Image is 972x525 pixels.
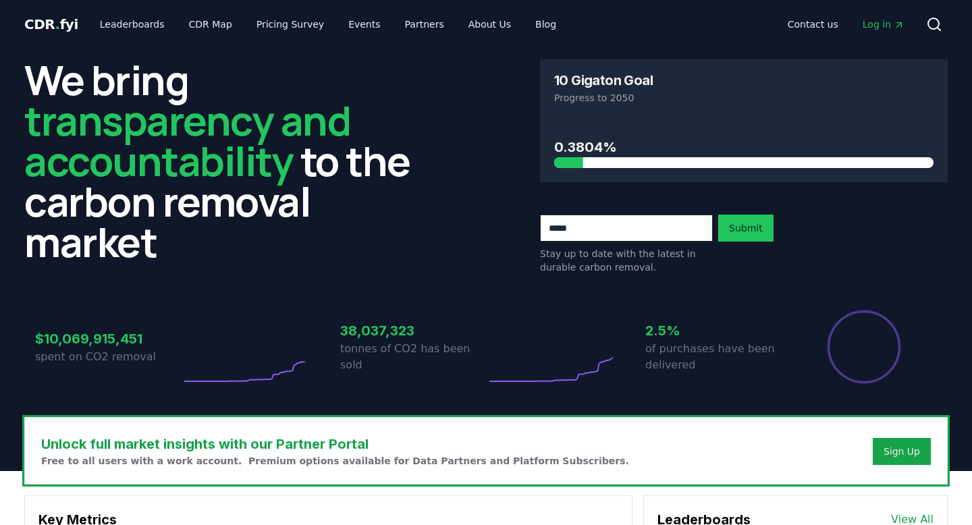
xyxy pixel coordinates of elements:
[24,92,350,188] span: transparency and accountability
[777,12,915,36] nav: Main
[246,12,335,36] a: Pricing Survey
[89,12,175,36] a: Leaderboards
[41,454,629,468] p: Free to all users with a work account. Premium options available for Data Partners and Platform S...
[41,434,629,454] h3: Unlock full market insights with our Partner Portal
[540,247,713,274] p: Stay up to date with the latest in durable carbon removal.
[718,215,774,242] button: Submit
[863,18,905,31] span: Log in
[645,341,791,373] p: of purchases have been delivered
[340,341,486,373] p: tonnes of CO2 has been sold
[55,16,60,32] span: .
[24,16,78,32] span: CDR fyi
[554,137,934,157] h3: 0.3804%
[826,309,902,385] div: Percentage of sales delivered
[35,329,181,349] h3: $10,069,915,451
[337,12,391,36] a: Events
[524,12,567,36] a: Blog
[645,321,791,341] h3: 2.5%
[394,12,455,36] a: Partners
[852,12,915,36] a: Log in
[884,445,920,458] a: Sign Up
[554,91,934,105] p: Progress to 2050
[554,74,653,87] h3: 10 Gigaton Goal
[178,12,243,36] a: CDR Map
[777,12,849,36] a: Contact us
[458,12,522,36] a: About Us
[340,321,486,341] h3: 38,037,323
[35,349,181,365] p: spent on CO2 removal
[873,438,931,465] button: Sign Up
[24,15,78,34] a: CDR.fyi
[24,59,432,262] h2: We bring to the carbon removal market
[89,12,567,36] nav: Main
